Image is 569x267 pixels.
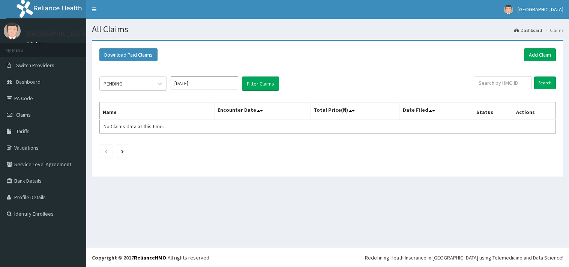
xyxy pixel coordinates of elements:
li: Claims [543,27,563,33]
th: Date Filed [399,102,473,120]
a: Previous page [104,148,108,154]
div: Redefining Heath Insurance in [GEOGRAPHIC_DATA] using Telemedicine and Data Science! [365,254,563,261]
th: Total Price(₦) [311,102,399,120]
th: Encounter Date [215,102,311,120]
button: Download Paid Claims [99,48,158,61]
a: RelianceHMO [134,254,166,261]
button: Filter Claims [242,76,279,91]
th: Name [100,102,215,120]
strong: Copyright © 2017 . [92,254,168,261]
th: Status [473,102,513,120]
h1: All Claims [92,24,563,34]
span: Tariffs [16,128,30,135]
img: User Image [4,22,21,39]
span: Switch Providers [16,62,54,69]
th: Actions [513,102,555,120]
img: User Image [504,5,513,14]
span: Claims [16,111,31,118]
input: Search [534,76,556,89]
div: PENDING [104,80,123,87]
a: Add Claim [524,48,556,61]
input: Select Month and Year [171,76,238,90]
span: [GEOGRAPHIC_DATA] [518,6,563,13]
span: No Claims data at this time. [104,123,164,130]
input: Search by HMO ID [474,76,531,89]
span: Dashboard [16,78,41,85]
a: Online [26,41,44,46]
a: Dashboard [514,27,542,33]
p: [GEOGRAPHIC_DATA] [26,30,88,37]
a: Next page [121,148,124,154]
footer: All rights reserved. [86,248,569,267]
